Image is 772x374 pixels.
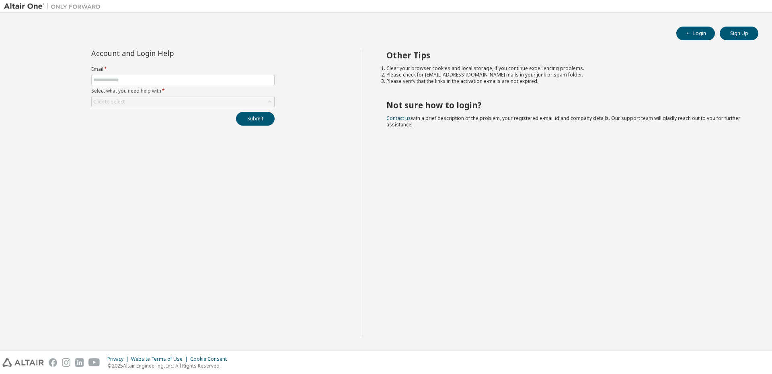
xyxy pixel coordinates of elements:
button: Submit [236,112,275,126]
div: Account and Login Help [91,50,238,56]
img: altair_logo.svg [2,358,44,367]
li: Please check for [EMAIL_ADDRESS][DOMAIN_NAME] mails in your junk or spam folder. [386,72,744,78]
h2: Other Tips [386,50,744,60]
button: Sign Up [720,27,758,40]
div: Privacy [107,356,131,362]
img: instagram.svg [62,358,70,367]
img: linkedin.svg [75,358,84,367]
div: Click to select [93,99,125,105]
span: with a brief description of the problem, your registered e-mail id and company details. Our suppo... [386,115,740,128]
img: Altair One [4,2,105,10]
button: Login [676,27,715,40]
img: youtube.svg [88,358,100,367]
label: Email [91,66,275,72]
div: Click to select [92,97,274,107]
label: Select what you need help with [91,88,275,94]
li: Clear your browser cookies and local storage, if you continue experiencing problems. [386,65,744,72]
div: Cookie Consent [190,356,232,362]
li: Please verify that the links in the activation e-mails are not expired. [386,78,744,85]
h2: Not sure how to login? [386,100,744,110]
a: Contact us [386,115,411,122]
p: © 2025 Altair Engineering, Inc. All Rights Reserved. [107,362,232,369]
div: Website Terms of Use [131,356,190,362]
img: facebook.svg [49,358,57,367]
